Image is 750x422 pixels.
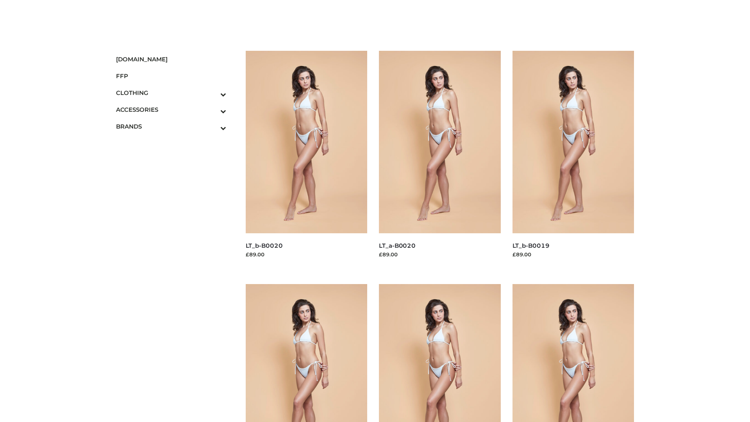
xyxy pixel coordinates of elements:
[116,118,226,135] a: BRANDSToggle Submenu
[116,55,226,64] span: [DOMAIN_NAME]
[608,18,622,23] a: £0.00
[116,84,226,101] a: CLOTHINGToggle Submenu
[116,88,226,97] span: CLOTHING
[116,122,226,131] span: BRANDS
[199,118,226,135] button: Toggle Submenu
[116,101,226,118] a: ACCESSORIESToggle Submenu
[379,259,408,266] a: Read more
[608,18,611,23] span: £
[379,250,501,258] div: £89.00
[246,250,368,258] div: £89.00
[116,51,226,68] a: [DOMAIN_NAME]
[334,5,452,36] img: Schmodel Admin 964
[608,18,622,23] bdi: 0.00
[199,101,226,118] button: Toggle Submenu
[512,242,550,249] a: LT_b-B0019
[246,242,283,249] a: LT_b-B0020
[146,18,175,23] a: Test29
[199,84,226,101] button: Toggle Submenu
[116,68,226,84] a: FFP
[512,250,634,258] div: £89.00
[116,72,226,80] span: FFP
[379,242,416,249] a: LT_a-B0020
[116,105,226,114] span: ACCESSORIES
[512,259,541,266] a: Read more
[246,259,275,266] a: Read more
